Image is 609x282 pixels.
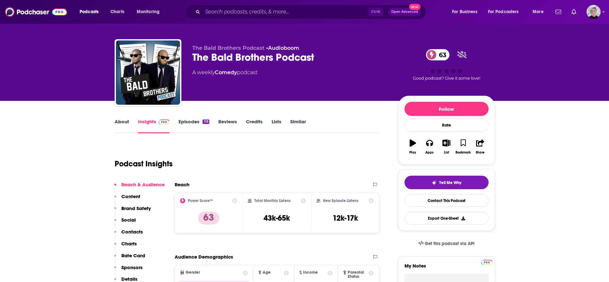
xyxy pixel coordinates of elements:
a: Lists [272,119,281,133]
span: Monitoring [137,7,160,16]
a: Audioboom [268,45,299,51]
img: Podchaser Pro [481,260,492,265]
img: Podchaser Pro [159,119,170,125]
h3: 43k-65k [264,213,290,223]
div: List [444,151,449,154]
p: Brand Safety [121,205,151,211]
button: List [438,135,455,158]
div: Bookmark [456,151,471,154]
button: open menu [75,7,107,17]
span: For Business [452,7,477,16]
a: Contact This Podcast [405,194,489,207]
span: • [266,45,299,51]
button: Reach & Audience [114,181,165,193]
p: Charts [121,241,137,247]
div: Share [476,151,484,154]
button: Show profile menu [587,5,601,19]
a: Comedy [215,69,237,75]
h3: 12k-17k [333,213,358,223]
label: My Notes [405,263,489,274]
img: User Profile [587,5,601,19]
button: Rate Card [114,252,145,264]
span: Ctrl K [368,8,383,16]
button: open menu [484,7,528,17]
span: Podcasts [80,7,99,16]
h2: Total Monthly Listens [254,198,291,203]
button: Bookmark [455,135,472,158]
h2: Audience Demographics [175,254,233,260]
a: Get this podcast via API [413,236,480,251]
a: Reviews [218,119,237,133]
img: Podchaser - Follow, Share and Rate Podcasts [5,6,67,18]
h1: Podcast Insights [115,159,173,169]
span: Open Advanced [391,10,418,13]
p: Rate Card [121,252,145,259]
button: Export One-Sheet [405,212,489,225]
span: Tell Me Why [439,180,461,185]
button: Content [114,193,140,205]
button: Contacts [114,229,143,241]
input: Search podcasts, credits, & more... [203,7,368,17]
h2: New Episode Listens [323,198,358,203]
span: More [533,7,544,16]
a: 63 [426,49,449,60]
button: Share [472,135,488,158]
p: Sponsors [121,264,143,270]
span: Charts [110,7,124,16]
a: Credits [246,119,263,133]
button: Open AdvancedNew [388,8,421,16]
button: tell me why sparkleTell Me Why [405,176,489,189]
button: Play [405,135,421,158]
span: Parental Status [348,270,368,279]
button: open menu [528,7,552,17]
img: tell me why sparkle [431,180,437,185]
div: Apps [425,151,434,154]
button: open menu [448,7,485,17]
span: 63 [432,49,449,60]
button: Charts [114,241,137,252]
p: 63 [198,212,219,225]
a: Show notifications dropdown [569,6,579,17]
div: A weekly podcast [192,69,257,76]
span: Income [303,270,318,275]
a: About [115,119,129,133]
button: open menu [132,7,168,17]
span: Gender [186,270,200,275]
a: Charts [106,7,128,17]
button: Brand Safety [114,205,151,217]
button: Sponsors [114,264,143,276]
p: Content [121,193,140,199]
button: Social [114,217,136,229]
div: Play [409,151,416,154]
a: Similar [290,119,306,133]
span: For Podcasters [488,7,519,16]
a: Show notifications dropdown [553,6,564,17]
a: Episodes119 [178,119,209,133]
h2: Power Score™ [188,198,213,203]
span: The Bald Brothers Podcast [192,45,265,51]
div: Rate [405,119,489,132]
span: Logged in as koernerj2 [587,5,601,19]
h2: Reach [175,181,189,188]
p: Contacts [121,229,143,235]
a: InsightsPodchaser Pro [138,119,170,133]
div: Search podcasts, credits, & more... [191,4,432,19]
a: Pro website [481,259,492,265]
button: Apps [421,135,438,158]
p: Details [121,276,137,282]
span: Get this podcast via API [425,241,474,246]
img: The Bald Brothers Podcast [116,40,180,105]
span: Good podcast? Give it some love! [413,76,480,81]
p: Reach & Audience [121,181,165,188]
button: Follow [405,102,489,116]
p: Social [121,217,136,223]
div: 119 [203,119,209,124]
div: 63Good podcast? Give it some love! [398,45,495,85]
span: New [409,4,421,10]
span: Age [263,270,271,275]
